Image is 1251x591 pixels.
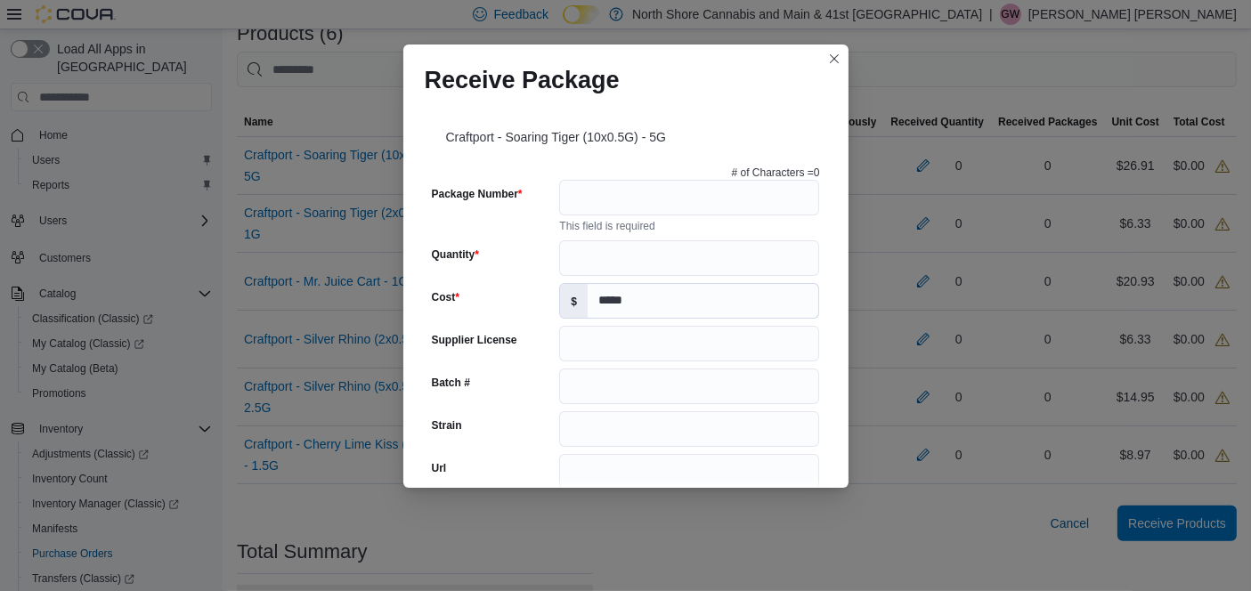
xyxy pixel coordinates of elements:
label: Strain [432,418,462,433]
label: Url [432,461,447,475]
label: Quantity [432,247,479,262]
h1: Receive Package [425,66,620,94]
label: Supplier License [432,333,517,347]
label: $ [560,284,588,318]
label: Batch # [432,376,470,390]
label: Package Number [432,187,523,201]
label: Cost [432,290,459,304]
button: Closes this modal window [824,48,845,69]
div: This field is required [559,215,819,233]
div: Craftport - Soaring Tiger (10x0.5G) - 5G [425,109,827,158]
p: # of Characters = 0 [732,166,820,180]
